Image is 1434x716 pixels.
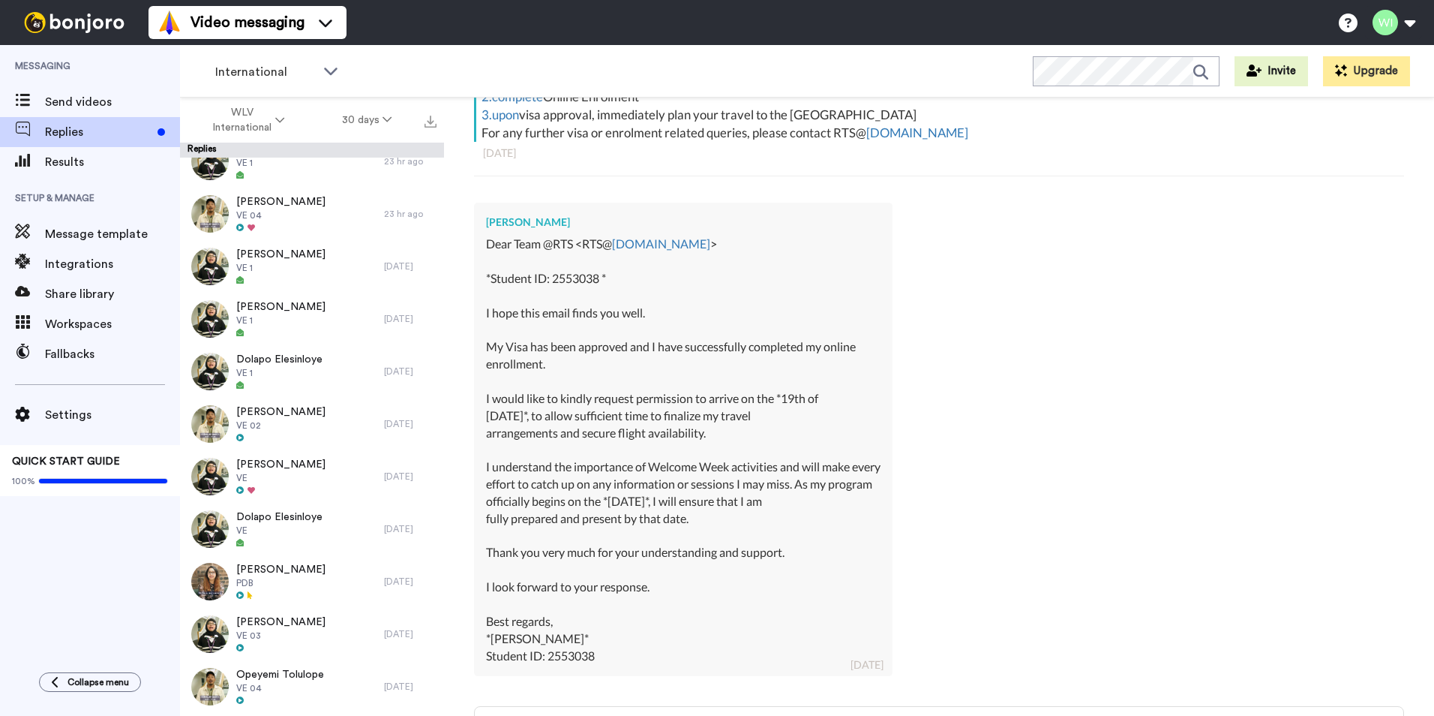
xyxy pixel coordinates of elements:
a: [PERSON_NAME]PDB[DATE] [180,555,444,608]
button: 30 days [313,107,421,134]
a: [PERSON_NAME]VE 1[DATE] [180,293,444,345]
div: [DATE] [384,523,436,535]
img: d9b90043-b27e-4f46-9234-97d7fd64af05-thumb.jpg [191,668,229,705]
span: International [215,63,316,81]
a: [PERSON_NAME]VE 1[DATE] [180,240,444,293]
img: 48895398-2abe-4b13-8704-069951d8703a-thumb.jpg [191,563,229,600]
a: Dolapo ElesinloyeVE 1[DATE] [180,345,444,398]
span: Opeyemi Tolulope [236,667,324,682]
span: Integrations [45,255,180,273]
span: Dolapo Elesinloye [236,352,322,367]
span: VE [236,472,325,484]
div: [DATE] [384,471,436,483]
img: 58e8a70d-5494-4ab1-8408-0f12cebdf6aa-thumb.jpg [191,300,229,338]
div: [DATE] [384,576,436,588]
span: Send videos [45,93,180,111]
button: WLV International [183,99,313,141]
span: Replies [45,123,151,141]
div: [PERSON_NAME] [486,215,880,230]
img: 22e093ee-6621-4089-9a64-2bb4a3293c61-thumb.jpg [191,615,229,653]
span: Dolapo Elesinloye [236,510,322,525]
span: [PERSON_NAME] [236,247,325,262]
span: VE 1 [236,314,325,326]
span: VE [236,525,322,537]
img: vm-color.svg [157,11,181,35]
span: Video messaging [190,12,304,33]
span: [PERSON_NAME] [236,299,325,314]
div: Replies [180,143,444,158]
div: [DATE] [384,628,436,640]
img: 9d005285-f2cd-48ce-ae0f-47eda6f368c7-thumb.jpg [191,458,229,495]
a: [PERSON_NAME]VE 02[DATE] [180,398,444,450]
span: Message template [45,225,180,243]
div: [DATE] [483,146,1395,161]
a: [PERSON_NAME]VE 03[DATE] [180,608,444,660]
button: Collapse menu [39,672,141,692]
span: VE 1 [236,262,325,274]
div: 23 hr ago [384,155,436,167]
img: 9d005285-f2cd-48ce-ae0f-47eda6f368c7-thumb.jpg [191,510,229,548]
a: 3.upon [481,107,519,122]
span: [PERSON_NAME] [236,405,325,420]
span: VE 1 [236,367,322,379]
div: [DATE] [850,657,883,672]
span: 100% [12,475,35,487]
a: [PERSON_NAME]VE[DATE] [180,450,444,503]
span: VE 03 [236,630,325,642]
a: Dolapo ElesinloyeVE[DATE] [180,503,444,555]
img: 58e8a70d-5494-4ab1-8408-0f12cebdf6aa-thumb.jpg [191,353,229,390]
span: WLV International [211,105,272,135]
div: [DATE] [384,366,436,378]
span: [PERSON_NAME] [236,457,325,472]
a: Opeyemi TolulopeVE 04[DATE] [180,660,444,713]
img: 62ddf3be-d088-421e-bd24-cb50b731b943-thumb.jpg [191,405,229,443]
img: export.svg [424,116,436,128]
div: [DATE] [384,418,436,430]
div: 23 hr ago [384,208,436,220]
a: [PERSON_NAME]VE 0423 hr ago [180,188,444,240]
span: Fallbacks [45,345,180,363]
a: [PERSON_NAME]VE 123 hr ago [180,135,444,188]
span: Results [45,153,180,171]
span: Workspaces [45,315,180,333]
button: Upgrade [1323,56,1410,86]
span: Collapse menu [67,676,129,688]
span: PDB [236,577,325,589]
button: Invite [1234,56,1308,86]
span: Settings [45,406,180,424]
span: [PERSON_NAME] [236,194,325,209]
span: VE 1 [236,157,325,169]
a: 2.complete [481,89,543,104]
span: Share library [45,285,180,303]
img: 58e8a70d-5494-4ab1-8408-0f12cebdf6aa-thumb.jpg [191,143,229,180]
img: 58e8a70d-5494-4ab1-8408-0f12cebdf6aa-thumb.jpg [191,248,229,285]
div: [DATE] [384,260,436,272]
span: QUICK START GUIDE [12,456,120,467]
a: [DOMAIN_NAME] [612,236,710,251]
span: VE 02 [236,420,325,432]
div: [DATE] [384,681,436,693]
a: [DOMAIN_NAME] [866,125,968,140]
span: [PERSON_NAME] [236,615,325,630]
span: VE 04 [236,209,325,221]
button: Export all results that match these filters now. [420,109,441,131]
img: bj-logo-header-white.svg [18,12,130,33]
span: [PERSON_NAME] [236,562,325,577]
span: VE 04 [236,682,324,694]
img: d9b90043-b27e-4f46-9234-97d7fd64af05-thumb.jpg [191,195,229,233]
div: Dear Team @RTS <RTS@ > *Student ID: 2553038 * I hope this email finds you well. My Visa has been ... [486,236,880,664]
div: [DATE] [384,313,436,325]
